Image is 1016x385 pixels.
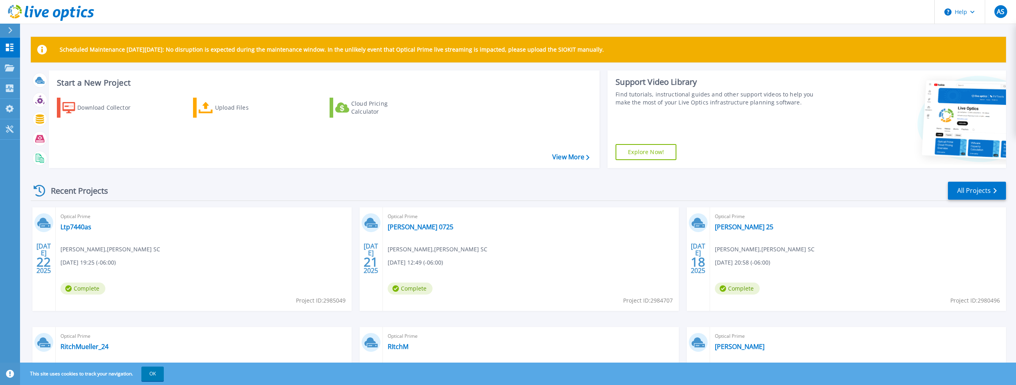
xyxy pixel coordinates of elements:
[388,343,408,351] a: RItchM
[60,223,91,231] a: Ltp7440as
[22,367,164,381] span: This site uses cookies to track your navigation.
[715,223,773,231] a: [PERSON_NAME] 25
[616,77,821,87] div: Support Video Library
[60,258,116,267] span: [DATE] 19:25 (-06:00)
[997,8,1004,15] span: AS
[141,367,164,381] button: OK
[715,245,815,254] span: [PERSON_NAME] , [PERSON_NAME] SC
[623,296,673,305] span: Project ID: 2984707
[57,78,589,87] h3: Start a New Project
[388,223,453,231] a: [PERSON_NAME] 0725
[193,98,282,118] a: Upload Files
[690,244,706,273] div: [DATE] 2025
[60,245,160,254] span: [PERSON_NAME] , [PERSON_NAME] SC
[60,343,109,351] a: RitchMueller_24
[57,98,146,118] a: Download Collector
[715,258,770,267] span: [DATE] 20:58 (-06:00)
[36,244,51,273] div: [DATE] 2025
[388,283,433,295] span: Complete
[691,259,705,265] span: 18
[364,259,378,265] span: 21
[948,182,1006,200] a: All Projects
[215,100,279,116] div: Upload Files
[715,212,1001,221] span: Optical Prime
[60,332,347,341] span: Optical Prime
[31,181,119,201] div: Recent Projects
[36,259,51,265] span: 22
[60,212,347,221] span: Optical Prime
[616,144,676,160] a: Explore Now!
[616,90,821,106] div: Find tutorials, instructional guides and other support videos to help you make the most of your L...
[715,343,765,351] a: [PERSON_NAME]
[330,98,419,118] a: Cloud Pricing Calculator
[296,296,346,305] span: Project ID: 2985049
[388,212,674,221] span: Optical Prime
[363,244,378,273] div: [DATE] 2025
[60,46,604,53] p: Scheduled Maintenance [DATE][DATE]: No disruption is expected during the maintenance window. In t...
[715,332,1001,341] span: Optical Prime
[388,245,487,254] span: [PERSON_NAME] , [PERSON_NAME] SC
[60,283,105,295] span: Complete
[388,258,443,267] span: [DATE] 12:49 (-06:00)
[77,100,141,116] div: Download Collector
[950,296,1000,305] span: Project ID: 2980496
[552,153,589,161] a: View More
[351,100,415,116] div: Cloud Pricing Calculator
[388,332,674,341] span: Optical Prime
[715,283,760,295] span: Complete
